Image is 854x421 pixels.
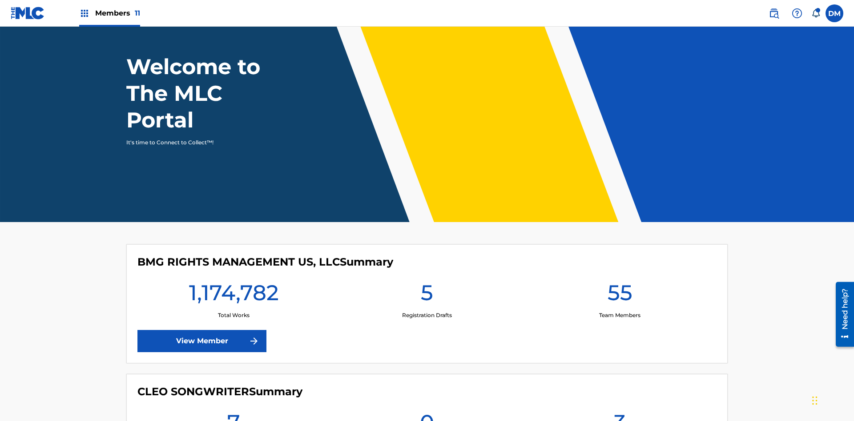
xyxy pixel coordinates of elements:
h4: CLEO SONGWRITER [137,385,302,398]
a: View Member [137,330,266,352]
img: search [769,8,779,19]
h1: Welcome to The MLC Portal [126,53,293,133]
iframe: Resource Center [829,278,854,351]
span: 11 [135,9,140,17]
img: Top Rightsholders [79,8,90,19]
img: MLC Logo [11,7,45,20]
a: Public Search [765,4,783,22]
p: It's time to Connect to Collect™! [126,139,281,147]
iframe: Chat Widget [810,378,854,421]
h1: 5 [421,279,433,311]
span: Members [95,8,140,18]
div: Notifications [811,9,820,18]
h1: 1,174,782 [189,279,279,311]
img: help [792,8,802,19]
div: Drag [812,387,818,414]
div: Help [788,4,806,22]
p: Total Works [218,311,250,319]
img: f7272a7cc735f4ea7f67.svg [249,336,259,346]
h1: 55 [608,279,632,311]
p: Team Members [599,311,640,319]
p: Registration Drafts [402,311,452,319]
h4: BMG RIGHTS MANAGEMENT US, LLC [137,255,393,269]
div: User Menu [826,4,843,22]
